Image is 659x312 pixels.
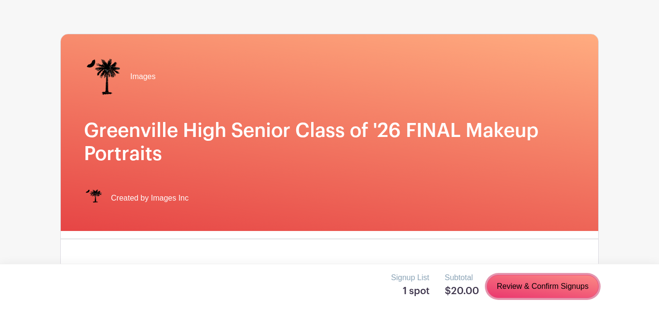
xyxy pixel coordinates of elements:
[111,192,189,204] span: Created by Images Inc
[84,189,103,208] img: IMAGES%20logo%20transparenT%20PNG%20s.png
[391,272,429,284] p: Signup List
[391,285,429,297] h5: 1 spot
[84,119,575,165] h1: Greenville High Senior Class of '26 FINAL Makeup Portraits
[84,57,123,96] img: IMAGES%20logo%20transparenT%20PNG%20s.png
[487,275,599,298] a: Review & Confirm Signups
[445,272,479,284] p: Subtotal
[130,71,155,82] span: Images
[445,285,479,297] h5: $20.00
